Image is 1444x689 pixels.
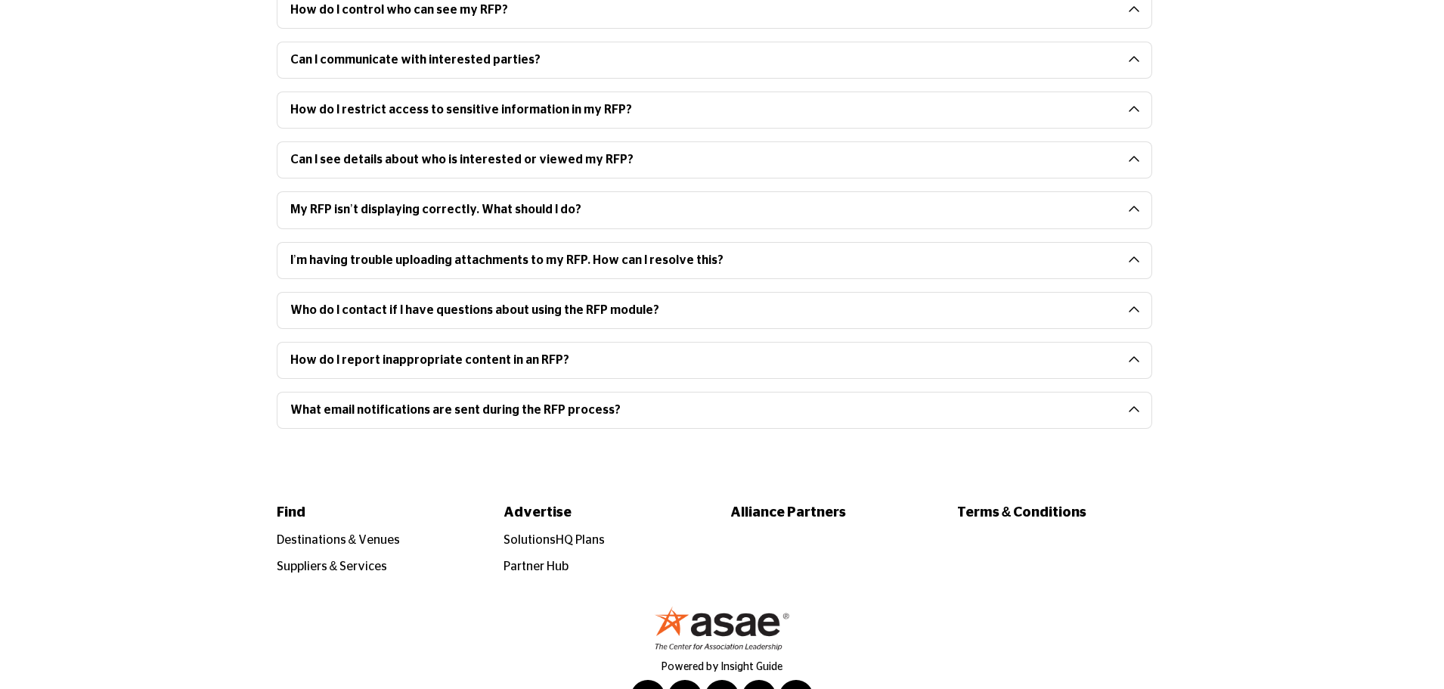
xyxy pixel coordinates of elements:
a: Find [277,503,488,523]
button: How do I restrict access to sensitive information in my RFP? [277,92,1128,128]
a: SolutionsHQ Plans [504,534,605,546]
a: Terms & Conditions [957,503,1168,523]
button: How do I report inappropriate content in an RFP? [277,343,1128,378]
button: Can I see details about who is interested or viewed my RFP? [277,142,1128,178]
button: What email notifications are sent during the RFP process? [277,393,1128,428]
button: My RFP isn’t displaying correctly. What should I do? [277,192,1128,228]
a: Powered by Insight Guide [662,662,782,672]
a: Alliance Partners [730,503,941,523]
a: Advertise [504,503,714,523]
img: No Site Logo [654,606,790,650]
button: I’m having trouble uploading attachments to my RFP. How can I resolve this? [277,243,1128,278]
a: Partner Hub [504,560,569,573]
button: Who do I contact if I have questions about using the RFP module? [277,293,1128,328]
button: Can I communicate with interested parties? [277,42,1128,78]
a: Suppliers & Services [277,560,388,573]
a: Destinations & Venues [277,534,401,546]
